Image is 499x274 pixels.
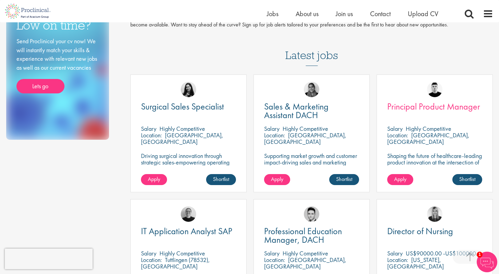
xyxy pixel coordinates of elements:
[304,206,319,222] img: Connor Lynes
[477,252,497,272] img: Chatbot
[271,175,283,183] span: Apply
[148,175,160,183] span: Apply
[16,79,64,93] a: Lets go
[264,227,359,244] a: Professional Education Manager, DACH
[141,125,156,133] span: Salary
[387,152,482,172] p: Shaping the future of healthcare-leading product innovation at the intersection of technology and...
[387,249,403,257] span: Salary
[285,32,338,66] h3: Latest jobs
[264,131,346,146] p: [GEOGRAPHIC_DATA], [GEOGRAPHIC_DATA]
[141,152,236,179] p: Driving surgical innovation through strategic sales-empowering operating rooms with cutting-edge ...
[141,174,167,185] a: Apply
[296,9,319,18] a: About us
[264,225,342,246] span: Professional Education Manager, DACH
[141,131,223,146] p: [GEOGRAPHIC_DATA], [GEOGRAPHIC_DATA]
[264,125,280,133] span: Salary
[5,249,93,269] iframe: reCAPTCHA
[141,249,156,257] span: Salary
[452,174,482,185] a: Shortlist
[387,227,482,236] a: Director of Nursing
[283,249,328,257] p: Highly Competitive
[329,174,359,185] a: Shortlist
[141,131,162,139] span: Location:
[141,256,162,264] span: Location:
[406,125,451,133] p: Highly Competitive
[159,249,205,257] p: Highly Competitive
[387,131,470,146] p: [GEOGRAPHIC_DATA], [GEOGRAPHIC_DATA]
[427,206,442,222] img: Janelle Jones
[141,227,236,236] a: IT Application Analyst SAP
[387,256,444,270] p: [US_STATE], [GEOGRAPHIC_DATA]
[16,37,99,93] div: Send Proclinical your cv now! We will instantly match your skills & experience with relevant new ...
[264,131,285,139] span: Location:
[427,82,442,97] img: Patrick Melody
[141,256,210,270] p: Tuttlingen (78532), [GEOGRAPHIC_DATA]
[264,101,329,121] span: Sales & Marketing Assistant DACH
[304,82,319,97] img: Anjali Parbhu
[264,256,285,264] span: Location:
[264,102,359,119] a: Sales & Marketing Assistant DACH
[159,125,205,133] p: Highly Competitive
[141,225,232,237] span: IT Application Analyst SAP
[141,101,224,112] span: Surgical Sales Specialist
[387,101,480,112] span: Principal Product Manager
[16,19,99,32] h3: Low on time?
[387,131,408,139] span: Location:
[283,125,328,133] p: Highly Competitive
[141,102,236,111] a: Surgical Sales Specialist
[394,175,406,183] span: Apply
[264,249,280,257] span: Salary
[387,256,408,264] span: Location:
[370,9,391,18] a: Contact
[387,225,453,237] span: Director of Nursing
[181,82,196,97] img: Indre Stankeviciute
[477,252,483,258] span: 1
[267,9,278,18] a: Jobs
[387,125,403,133] span: Salary
[408,9,438,18] a: Upload CV
[264,174,290,185] a: Apply
[387,174,413,185] a: Apply
[264,152,359,179] p: Supporting market growth and customer impact-driving sales and marketing excellence across DACH i...
[387,102,482,111] a: Principal Product Manager
[336,9,353,18] a: Join us
[264,256,346,270] p: [GEOGRAPHIC_DATA], [GEOGRAPHIC_DATA]
[206,174,236,185] a: Shortlist
[181,206,196,222] img: Emma Pretorious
